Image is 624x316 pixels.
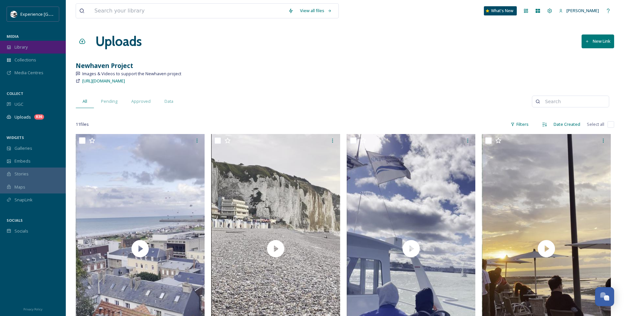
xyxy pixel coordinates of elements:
[164,98,173,104] span: Data
[14,197,33,203] span: SnapLink
[83,98,87,104] span: All
[14,158,31,164] span: Embeds
[14,70,43,76] span: Media Centres
[566,8,599,13] span: [PERSON_NAME]
[82,78,125,84] span: [URL][DOMAIN_NAME]
[14,114,31,120] span: Uploads
[7,218,23,223] span: SOCIALS
[82,71,181,77] span: Images & Videos to support the Newhaven project
[542,95,606,108] input: Search
[82,77,125,85] a: [URL][DOMAIN_NAME]
[34,114,44,120] div: 836
[7,135,24,140] span: WIDGETS
[7,91,23,96] span: COLLECT
[556,4,602,17] a: [PERSON_NAME]
[14,57,36,63] span: Collections
[14,228,28,234] span: Socials
[7,34,19,39] span: MEDIA
[14,44,28,50] span: Library
[507,118,532,131] div: Filters
[14,145,32,151] span: Galleries
[484,6,517,15] a: What's New
[582,34,614,48] button: New Link
[20,11,86,17] span: Experience [GEOGRAPHIC_DATA]
[297,4,335,17] a: View all files
[595,287,614,306] button: Open Chat
[101,98,117,104] span: Pending
[91,4,285,18] input: Search your library
[14,101,23,107] span: UGC
[23,307,42,311] span: Privacy Policy
[550,118,584,131] div: Date Created
[11,11,17,17] img: WSCC%20ES%20Socials%20Icon%20-%20Secondary%20-%20Black.jpg
[14,184,25,190] span: Maps
[23,305,42,313] a: Privacy Policy
[76,61,133,70] strong: Newhaven Project
[131,98,151,104] span: Approved
[14,171,29,177] span: Stories
[76,121,89,127] span: 11 file s
[587,121,604,127] span: Select all
[95,32,142,51] a: Uploads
